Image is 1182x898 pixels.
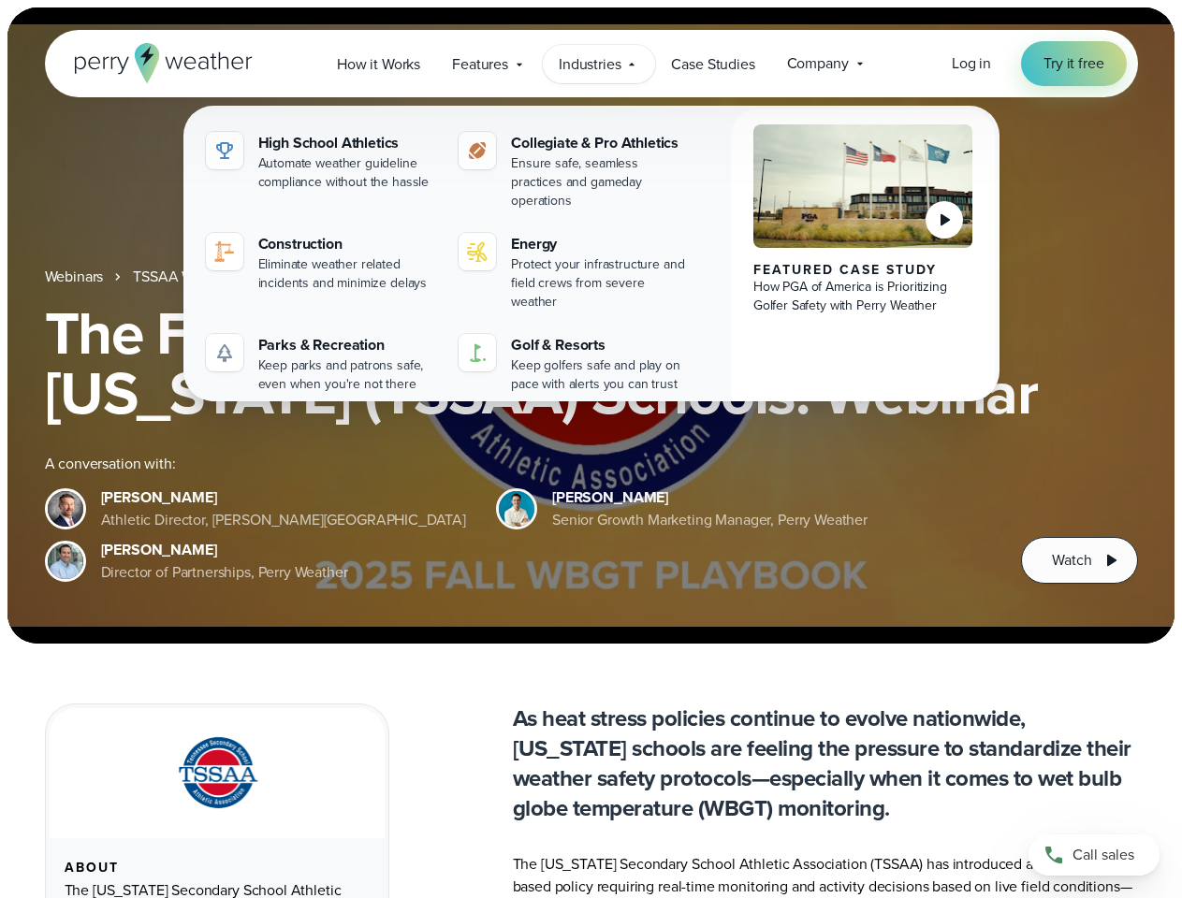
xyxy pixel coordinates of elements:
div: A conversation with: [45,453,992,475]
img: highschool-icon.svg [213,139,236,162]
a: Log in [952,52,991,75]
img: Spencer Patton, Perry Weather [499,491,534,527]
div: Ensure safe, seamless practices and gameday operations [511,154,690,210]
div: Energy [511,233,690,255]
a: How it Works [321,45,436,83]
div: [PERSON_NAME] [101,539,348,561]
div: Director of Partnerships, Perry Weather [101,561,348,584]
a: Collegiate & Pro Athletics Ensure safe, seamless practices and gameday operations [451,124,697,218]
a: High School Athletics Automate weather guideline compliance without the hassle [198,124,445,199]
div: [PERSON_NAME] [552,486,868,509]
span: Log in [952,52,991,74]
img: proathletics-icon@2x-1.svg [466,139,489,162]
div: Automate weather guideline compliance without the hassle [258,154,437,192]
div: How PGA of America is Prioritizing Golfer Safety with Perry Weather [753,278,973,315]
div: Golf & Resorts [511,334,690,356]
img: energy-icon@2x-1.svg [466,240,489,263]
span: Case Studies [671,53,754,76]
a: Parks & Recreation Keep parks and patrons safe, even when you're not there [198,326,445,401]
div: Featured Case Study [753,263,973,278]
div: Athletic Director, [PERSON_NAME][GEOGRAPHIC_DATA] [101,509,467,531]
div: High School Athletics [258,132,437,154]
div: Keep parks and patrons safe, even when you're not there [258,356,437,394]
div: Parks & Recreation [258,334,437,356]
div: About [65,861,370,876]
img: construction perry weather [213,240,236,263]
span: Industries [559,53,620,76]
span: How it Works [337,53,420,76]
img: Brian Wyatt [48,491,83,527]
div: Construction [258,233,437,255]
span: Try it free [1043,52,1103,75]
a: TSSAA WBGT Fall Playbook [133,266,311,288]
nav: Breadcrumb [45,266,1138,288]
div: Eliminate weather related incidents and minimize delays [258,255,437,293]
h1: The Fall WBGT Playbook for [US_STATE] (TSSAA) Schools: Webinar [45,303,1138,423]
a: Energy Protect your infrastructure and field crews from severe weather [451,225,697,319]
div: Senior Growth Marketing Manager, Perry Weather [552,509,868,531]
p: As heat stress policies continue to evolve nationwide, [US_STATE] schools are feeling the pressur... [513,703,1138,823]
img: Jeff Wood [48,543,83,579]
img: TSSAA-Tennessee-Secondary-School-Athletic-Association.svg [154,731,280,816]
div: [PERSON_NAME] [101,486,467,509]
span: Watch [1052,549,1091,572]
span: Call sales [1073,844,1134,866]
button: Watch [1021,537,1137,584]
img: golf-iconV2.svg [466,341,489,364]
div: Protect your infrastructure and field crews from severe weather [511,255,690,311]
span: Features [452,53,508,76]
a: Case Studies [655,45,770,83]
img: PGA of America, Frisco Campus [753,124,973,248]
a: PGA of America, Frisco Campus Featured Case Study How PGA of America is Prioritizing Golfer Safet... [731,109,996,416]
a: construction perry weather Construction Eliminate weather related incidents and minimize delays [198,225,445,300]
img: parks-icon-grey.svg [213,341,236,364]
a: Golf & Resorts Keep golfers safe and play on pace with alerts you can trust [451,326,697,401]
a: Webinars [45,266,104,288]
span: Company [787,52,849,75]
a: Call sales [1029,834,1160,876]
div: Collegiate & Pro Athletics [511,132,690,154]
a: Try it free [1021,41,1126,86]
div: Keep golfers safe and play on pace with alerts you can trust [511,356,690,394]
